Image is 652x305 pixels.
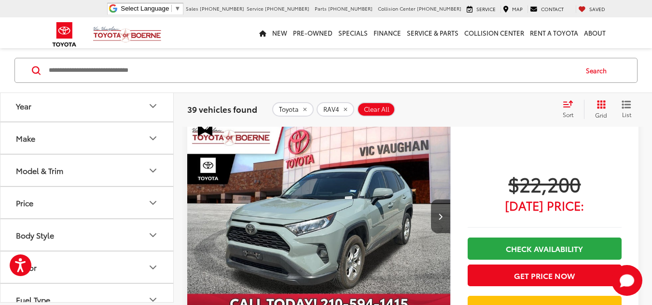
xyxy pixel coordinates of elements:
[174,5,180,12] span: ▼
[121,5,169,12] span: Select Language
[468,200,622,210] span: [DATE] Price:
[16,166,63,175] div: Model & Trim
[614,100,638,119] button: List View
[0,187,174,218] button: PricePrice
[187,103,257,115] span: 39 vehicles found
[0,219,174,251] button: Body StyleBody Style
[323,106,339,113] span: RAV4
[48,59,577,82] input: Search by Make, Model, or Keyword
[404,17,461,48] a: Service & Parts: Opens in a new tab
[595,111,607,119] span: Grid
[93,26,162,43] img: Vic Vaughan Toyota of Boerne
[589,5,605,13] span: Saved
[611,265,642,296] svg: Start Chat
[147,293,159,305] div: Fuel Type
[186,5,198,12] span: Sales
[461,17,527,48] a: Collision Center
[16,230,54,239] div: Body Style
[364,106,389,113] span: Clear All
[147,197,159,208] div: Price
[147,164,159,176] div: Model & Trim
[558,100,584,119] button: Select sort value
[328,5,373,12] span: [PHONE_NUMBER]
[265,5,309,12] span: [PHONE_NUMBER]
[584,100,614,119] button: Grid View
[16,101,31,110] div: Year
[272,102,314,117] button: remove Toyota
[512,5,523,13] span: Map
[317,102,354,117] button: remove RAV4
[171,5,172,12] span: ​
[611,265,642,296] button: Toggle Chat Window
[279,106,299,113] span: Toyota
[581,17,609,48] a: About
[315,5,327,12] span: Parts
[147,229,159,240] div: Body Style
[563,110,573,119] span: Sort
[147,261,159,273] div: Color
[357,102,395,117] button: Clear All
[121,5,180,12] a: Select Language​
[46,19,83,50] img: Toyota
[468,265,622,286] button: Get Price Now
[147,132,159,144] div: Make
[464,5,498,13] a: Service
[269,17,290,48] a: New
[147,100,159,111] div: Year
[527,17,581,48] a: Rent a Toyota
[431,199,450,233] button: Next image
[256,17,269,48] a: Home
[577,58,621,82] button: Search
[371,17,404,48] a: Finance
[576,5,608,13] a: My Saved Vehicles
[622,110,631,119] span: List
[247,5,264,12] span: Service
[417,5,461,12] span: [PHONE_NUMBER]
[200,5,244,12] span: [PHONE_NUMBER]
[0,155,174,186] button: Model & TrimModel & Trim
[290,17,335,48] a: Pre-Owned
[541,5,564,13] span: Contact
[16,295,50,304] div: Fuel Type
[0,252,174,283] button: ColorColor
[468,238,622,259] a: Check Availability
[527,5,566,13] a: Contact
[335,17,371,48] a: Specials
[0,90,174,121] button: YearYear
[378,5,416,12] span: Collision Center
[476,5,496,13] span: Service
[468,172,622,196] span: $22,200
[16,133,35,143] div: Make
[16,198,33,207] div: Price
[500,5,525,13] a: Map
[0,122,174,154] button: MakeMake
